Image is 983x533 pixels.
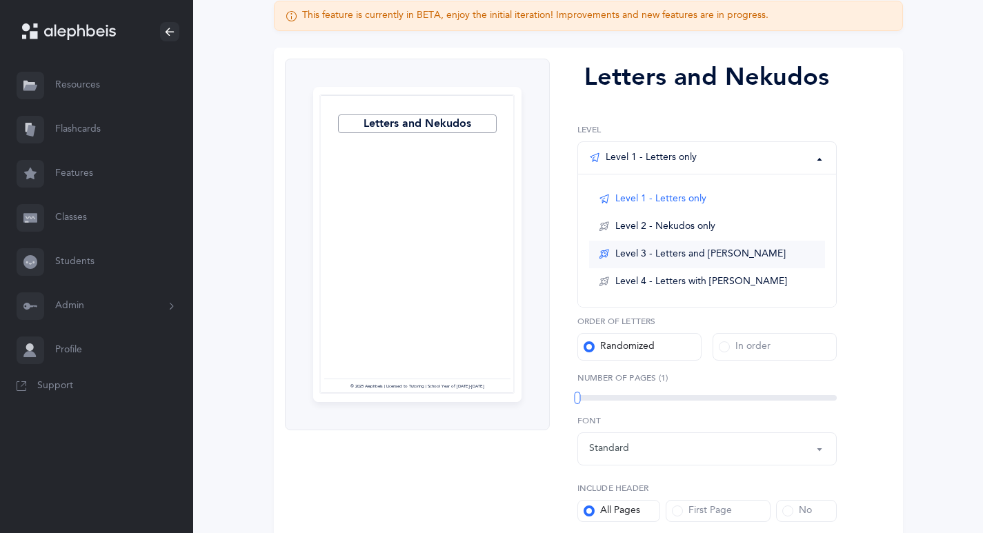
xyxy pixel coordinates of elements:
[615,248,786,261] span: Level 3 - Letters and [PERSON_NAME]
[37,379,73,393] span: Support
[615,193,706,205] span: Level 1 - Letters only
[782,504,812,518] div: No
[577,372,837,384] label: Number of Pages (1)
[589,441,629,456] div: Standard
[589,150,697,166] div: Level 1 - Letters only
[584,340,655,354] div: Randomized
[577,432,837,465] button: Standard
[302,9,768,23] div: This feature is currently in BETA, enjoy the initial iteration! Improvements and new features are...
[584,504,640,518] div: All Pages
[577,482,837,494] label: Include Header
[577,123,837,136] label: Level
[577,414,837,427] label: Font
[615,221,715,233] span: Level 2 - Nekudos only
[719,340,771,354] div: In order
[577,315,837,328] label: Order of letters
[672,504,732,518] div: First Page
[577,141,837,174] button: Level 1 - Letters only
[615,276,787,288] span: Level 4 - Letters with [PERSON_NAME]
[577,59,837,96] div: Letters and Nekudos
